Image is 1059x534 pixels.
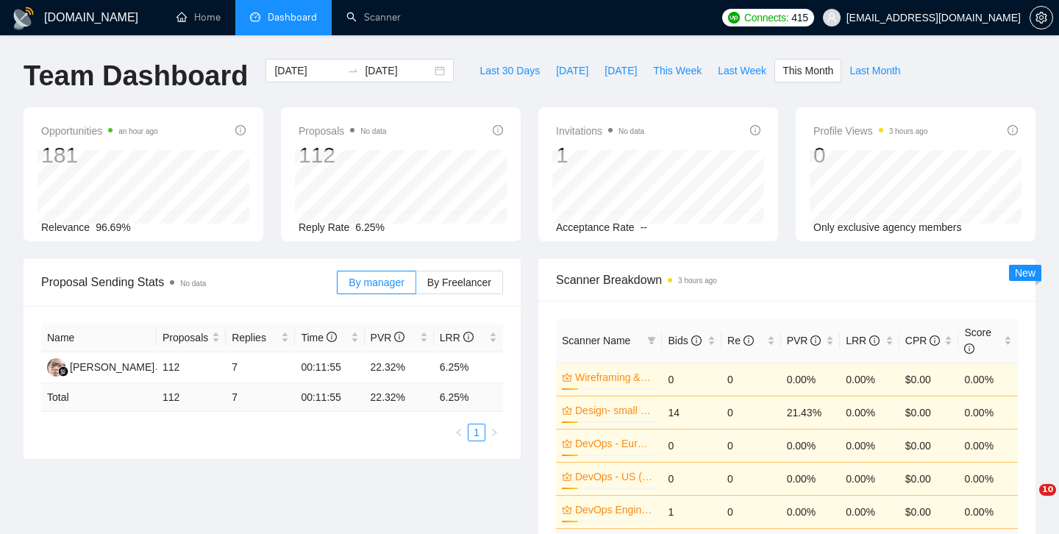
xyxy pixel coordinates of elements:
td: 0.00% [840,363,899,396]
div: 181 [41,141,158,169]
a: DevOps Engineering (no budget) [575,502,653,518]
time: 3 hours ago [678,277,717,285]
img: HH [47,358,65,377]
button: Last Week [710,59,774,82]
span: crown [562,505,572,515]
li: Next Page [485,424,503,441]
span: Only exclusive agency members [813,221,962,233]
a: setting [1030,12,1053,24]
div: 112 [299,141,386,169]
td: 0.00% [781,462,841,495]
th: Proposals [157,324,226,352]
span: -- [641,221,647,233]
span: left [454,428,463,437]
span: info-circle [964,343,974,354]
span: Replies [232,330,278,346]
span: By Freelancer [427,277,491,288]
td: $0.00 [899,396,959,429]
span: dashboard [250,12,260,22]
td: 0.00% [781,495,841,528]
span: filter [644,330,659,352]
td: 0.00% [840,495,899,528]
span: Scanner Name [562,335,630,346]
div: 1 [556,141,644,169]
td: 00:11:55 [295,352,364,383]
span: [DATE] [556,63,588,79]
td: 112 [157,352,226,383]
iframe: Intercom live chat [1009,484,1044,519]
td: 0 [721,363,781,396]
span: Reply Rate [299,221,349,233]
span: swap-right [347,65,359,76]
td: 0 [721,495,781,528]
td: 0 [662,429,721,462]
span: info-circle [493,125,503,135]
a: Wireframing & UX Prototype (without budget) [575,369,653,385]
td: 0.00% [840,396,899,429]
span: info-circle [691,335,702,346]
span: LRR [846,335,880,346]
button: right [485,424,503,441]
span: info-circle [930,335,940,346]
span: info-circle [463,332,474,342]
span: info-circle [810,335,821,346]
img: logo [12,7,35,30]
td: 0.00% [781,363,841,396]
button: Last Month [841,59,908,82]
h1: Team Dashboard [24,59,248,93]
input: End date [365,63,432,79]
span: Acceptance Rate [556,221,635,233]
li: Previous Page [450,424,468,441]
td: 0.00% [958,495,1018,528]
span: setting [1030,12,1052,24]
span: PVR [787,335,821,346]
button: This Month [774,59,841,82]
span: This Week [653,63,702,79]
span: info-circle [1008,125,1018,135]
span: Bids [668,335,701,346]
img: upwork-logo.png [728,12,740,24]
td: 1 [662,495,721,528]
time: an hour ago [118,127,157,135]
a: 1 [468,424,485,441]
span: Dashboard [268,11,317,24]
time: 3 hours ago [889,127,928,135]
span: user [827,13,837,23]
td: $0.00 [899,495,959,528]
td: 0 [662,363,721,396]
td: 0.00% [781,429,841,462]
td: 112 [157,383,226,412]
span: Last Month [849,63,900,79]
td: 0.00% [840,462,899,495]
td: Total [41,383,157,412]
a: DevOps - US (no budget) [575,469,653,485]
span: Invitations [556,122,644,140]
span: info-circle [750,125,760,135]
a: HH[PERSON_NAME] [47,360,154,372]
a: homeHome [176,11,221,24]
span: crown [562,372,572,382]
span: By manager [349,277,404,288]
span: Opportunities [41,122,158,140]
td: $0.00 [899,429,959,462]
span: info-circle [327,332,337,342]
span: Profile Views [813,122,928,140]
span: info-circle [394,332,404,342]
button: [DATE] [596,59,645,82]
span: No data [360,127,386,135]
td: 0.00% [958,396,1018,429]
td: 00:11:55 [295,383,364,412]
span: info-circle [744,335,754,346]
td: 22.32 % [365,383,434,412]
span: Proposals [299,122,386,140]
td: 22.32% [365,352,434,383]
span: Scanner Breakdown [556,271,1018,289]
button: [DATE] [548,59,596,82]
span: PVR [371,332,405,343]
span: [DATE] [605,63,637,79]
input: Start date [274,63,341,79]
span: 10 [1039,484,1056,496]
span: crown [562,405,572,416]
td: 7 [226,383,295,412]
th: Replies [226,324,295,352]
